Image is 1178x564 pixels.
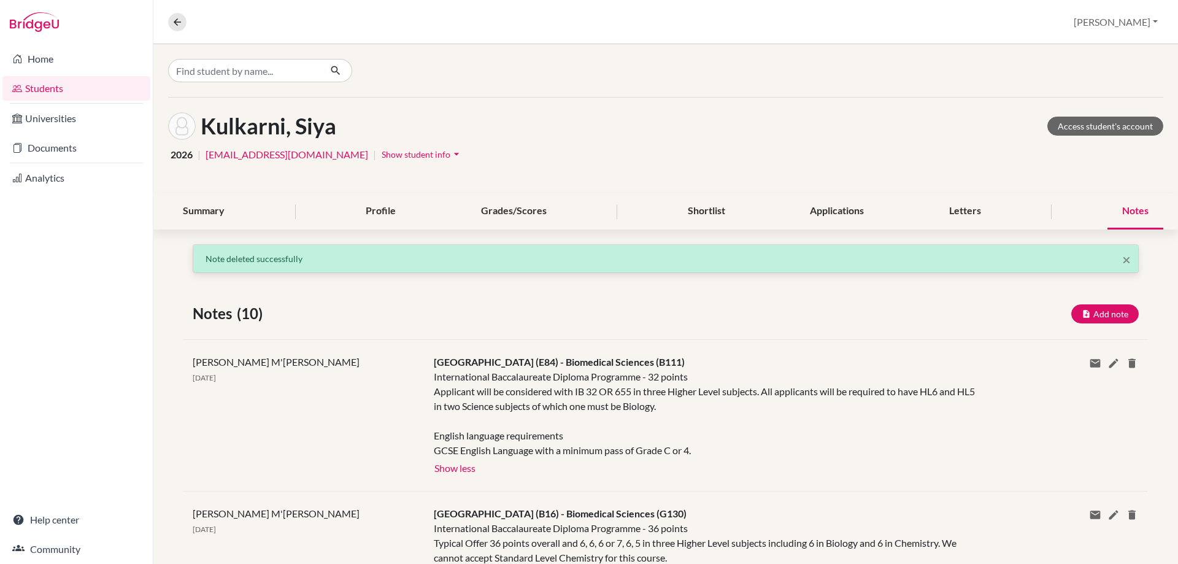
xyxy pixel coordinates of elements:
[201,113,336,139] h1: Kulkarni, Siya
[1122,250,1131,268] span: ×
[466,193,561,230] div: Grades/Scores
[2,166,150,190] a: Analytics
[1071,304,1139,323] button: Add note
[10,12,59,32] img: Bridge-U
[2,47,150,71] a: Home
[198,147,201,162] span: |
[193,525,216,534] span: [DATE]
[193,373,216,382] span: [DATE]
[237,303,268,325] span: (10)
[434,369,978,458] div: International Baccalaureate Diploma Programme - 32 points Applicant will be considered with IB 32...
[168,59,320,82] input: Find student by name...
[1047,117,1163,136] a: Access student's account
[1107,193,1163,230] div: Notes
[2,508,150,532] a: Help center
[206,147,368,162] a: [EMAIL_ADDRESS][DOMAIN_NAME]
[934,193,996,230] div: Letters
[2,106,150,131] a: Universities
[193,508,360,519] span: [PERSON_NAME] M'[PERSON_NAME]
[206,252,1126,265] p: Note deleted successfully
[673,193,740,230] div: Shortlist
[1122,252,1131,267] button: Close
[795,193,879,230] div: Applications
[373,147,376,162] span: |
[168,193,239,230] div: Summary
[434,356,685,368] span: [GEOGRAPHIC_DATA] (E84) - Biomedical Sciences (B111)
[168,112,196,140] img: Siya Kulkarni's avatar
[193,356,360,368] span: [PERSON_NAME] M'[PERSON_NAME]
[382,149,450,160] span: Show student info
[434,508,687,519] span: [GEOGRAPHIC_DATA] (B16) - Biomedical Sciences (G130)
[1068,10,1163,34] button: [PERSON_NAME]
[381,145,463,164] button: Show student infoarrow_drop_down
[434,458,476,476] button: Show less
[2,136,150,160] a: Documents
[193,303,237,325] span: Notes
[2,537,150,562] a: Community
[171,147,193,162] span: 2026
[351,193,410,230] div: Profile
[2,76,150,101] a: Students
[450,148,463,160] i: arrow_drop_down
